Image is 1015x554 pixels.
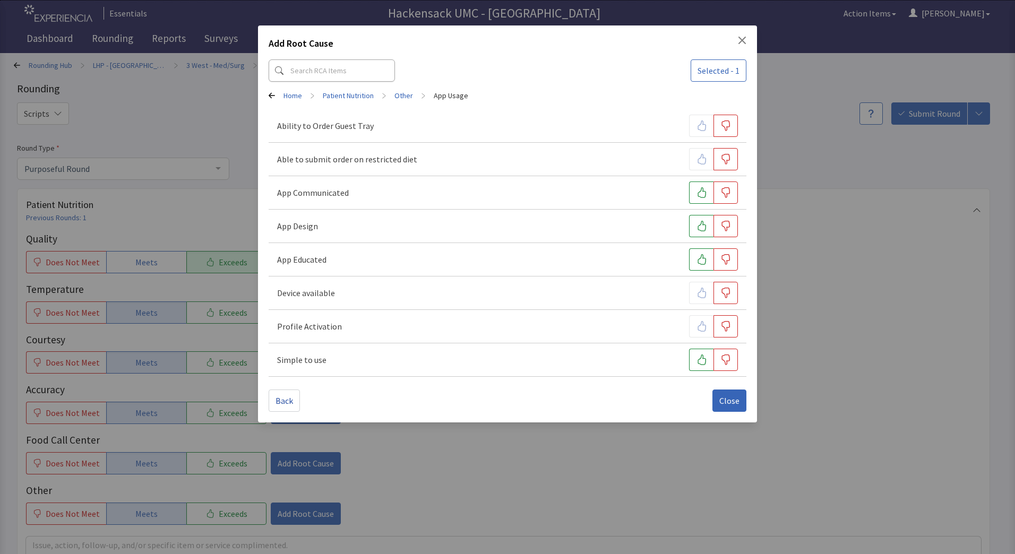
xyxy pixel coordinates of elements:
p: Profile Activation [277,320,342,333]
a: Other [394,90,413,101]
p: App Educated [277,253,326,266]
p: App Design [277,220,318,232]
a: App Usage [434,90,468,101]
input: Search RCA Items [269,59,395,82]
p: Device available [277,287,335,299]
span: > [422,85,425,106]
p: App Communicated [277,186,349,199]
span: Close [719,394,739,407]
a: Home [283,90,302,101]
a: Patient Nutrition [323,90,374,101]
p: Able to submit order on restricted diet [277,153,417,166]
span: Back [276,394,293,407]
span: > [311,85,314,106]
button: Close [712,389,746,412]
p: Simple to use [277,353,326,366]
h2: Add Root Cause [269,36,333,55]
span: Selected - 1 [698,64,739,77]
button: Back [269,389,300,412]
span: > [382,85,386,106]
button: Close [738,36,746,45]
p: Ability to Order Guest Tray [277,119,374,132]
